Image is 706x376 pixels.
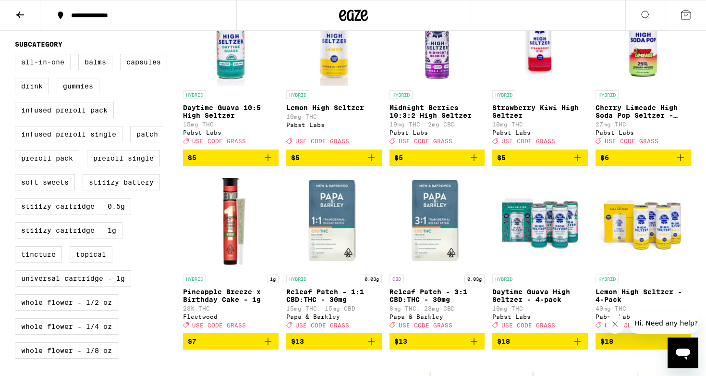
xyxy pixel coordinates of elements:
label: Preroll Pack [15,150,79,166]
p: 10mg THC [492,305,588,312]
label: Infused Preroll Pack [15,102,114,118]
span: $5 [188,154,196,162]
p: 0.03g [362,275,382,283]
label: Capsules [120,54,167,70]
p: Daytime Guava 10:5 High Seltzer [183,104,279,119]
p: HYBRID [286,90,309,99]
iframe: Button to launch messaging window [668,338,698,368]
a: Open page for Releaf Patch - 1:1 CBD:THC - 30mg from Papa & Barkley [286,174,382,333]
p: Releaf Patch - 3:1 CBD:THC - 30mg [390,288,485,303]
button: Add to bag [390,150,485,166]
p: Releaf Patch - 1:1 CBD:THC - 30mg [286,288,382,303]
p: Lemon High Seltzer - 4-Pack [596,288,691,303]
button: Add to bag [286,333,382,350]
span: $18 [600,338,613,345]
span: USE CODE GRASS [501,138,555,145]
a: Open page for Releaf Patch - 3:1 CBD:THC - 30mg from Papa & Barkley [390,174,485,333]
div: Pabst Labs [492,129,588,136]
label: Whole Flower - 1/8 oz [15,342,118,359]
a: Open page for Daytime Guava High Seltzer - 4-pack from Pabst Labs [492,174,588,333]
span: USE CODE GRASS [501,322,555,328]
span: $5 [497,154,506,162]
p: Cherry Limeade High Soda Pop Seltzer - 25mg [596,104,691,119]
label: Universal Cartridge - 1g [15,270,131,287]
span: USE CODE GRASS [605,322,658,328]
label: All-In-One [15,54,71,70]
span: USE CODE GRASS [399,138,452,145]
p: 1g [267,275,279,283]
label: Balms [78,54,112,70]
p: 15mg THC: 15mg CBD [286,305,382,312]
span: $18 [497,338,510,345]
p: 40mg THC [596,305,691,312]
button: Add to bag [183,150,279,166]
button: Add to bag [286,150,382,166]
p: HYBRID [183,90,206,99]
p: 15mg THC [183,121,279,127]
label: Tincture [15,246,62,263]
p: 27mg THC [596,121,691,127]
span: USE CODE GRASS [399,322,452,328]
p: HYBRID [492,90,515,99]
legend: Subcategory [15,40,62,48]
p: HYBRID [390,90,413,99]
span: $6 [600,154,609,162]
span: $13 [291,338,304,345]
label: Drink [15,78,49,94]
div: Fleetwood [183,313,279,320]
label: Infused Preroll Single [15,126,122,142]
img: Pabst Labs - Daytime Guava High Seltzer - 4-pack [492,174,588,270]
label: Patch [130,126,164,142]
label: Whole Flower - 1/4 oz [15,318,118,335]
img: Papa & Barkley - Releaf Patch - 3:1 CBD:THC - 30mg [390,174,485,270]
label: Preroll Single [87,150,160,166]
span: $7 [188,338,196,345]
button: Add to bag [390,333,485,350]
button: Add to bag [183,333,279,350]
p: HYBRID [183,275,206,283]
p: 0.03g [464,275,485,283]
button: Add to bag [596,333,691,350]
div: Papa & Barkley [286,313,382,320]
p: Lemon High Seltzer [286,104,382,112]
span: USE CODE GRASS [295,138,349,145]
span: USE CODE GRASS [295,322,349,328]
label: Topical [70,246,112,263]
span: USE CODE GRASS [192,322,246,328]
label: STIIIZY Battery [83,174,160,190]
p: HYBRID [492,275,515,283]
img: Papa & Barkley - Releaf Patch - 1:1 CBD:THC - 30mg [286,174,382,270]
p: 23% THC [183,305,279,312]
img: Fleetwood - Pineapple Breeze x Birthday Cake - 1g [183,174,279,270]
iframe: Close message [606,314,625,334]
div: Papa & Barkley [390,313,485,320]
p: CBD [390,275,404,283]
p: 10mg THC: 2mg CBD [390,121,485,127]
div: Pabst Labs [596,313,691,320]
p: HYBRID [286,275,309,283]
p: HYBRID [596,90,619,99]
a: Open page for Pineapple Breeze x Birthday Cake - 1g from Fleetwood [183,174,279,333]
span: $5 [394,154,403,162]
p: Midnight Berries 10:3:2 High Seltzer [390,104,485,119]
a: Open page for Lemon High Seltzer - 4-Pack from Pabst Labs [596,174,691,333]
p: 10mg THC [286,113,382,120]
img: Pabst Labs - Lemon High Seltzer - 4-Pack [596,174,691,270]
iframe: Message from company [629,313,698,334]
label: Whole Flower - 1/2 oz [15,294,118,311]
div: Pabst Labs [596,129,691,136]
div: Pabst Labs [390,129,485,136]
div: Pabst Labs [286,122,382,128]
button: Add to bag [492,150,588,166]
div: Pabst Labs [183,129,279,136]
p: 10mg THC [492,121,588,127]
div: Pabst Labs [492,313,588,320]
p: Pineapple Breeze x Birthday Cake - 1g [183,288,279,303]
button: Add to bag [492,333,588,350]
label: Soft Sweets [15,174,75,190]
button: Add to bag [596,150,691,166]
p: 8mg THC: 23mg CBD [390,305,485,312]
label: STIIIZY Cartridge - 1g [15,222,122,238]
p: HYBRID [596,275,619,283]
